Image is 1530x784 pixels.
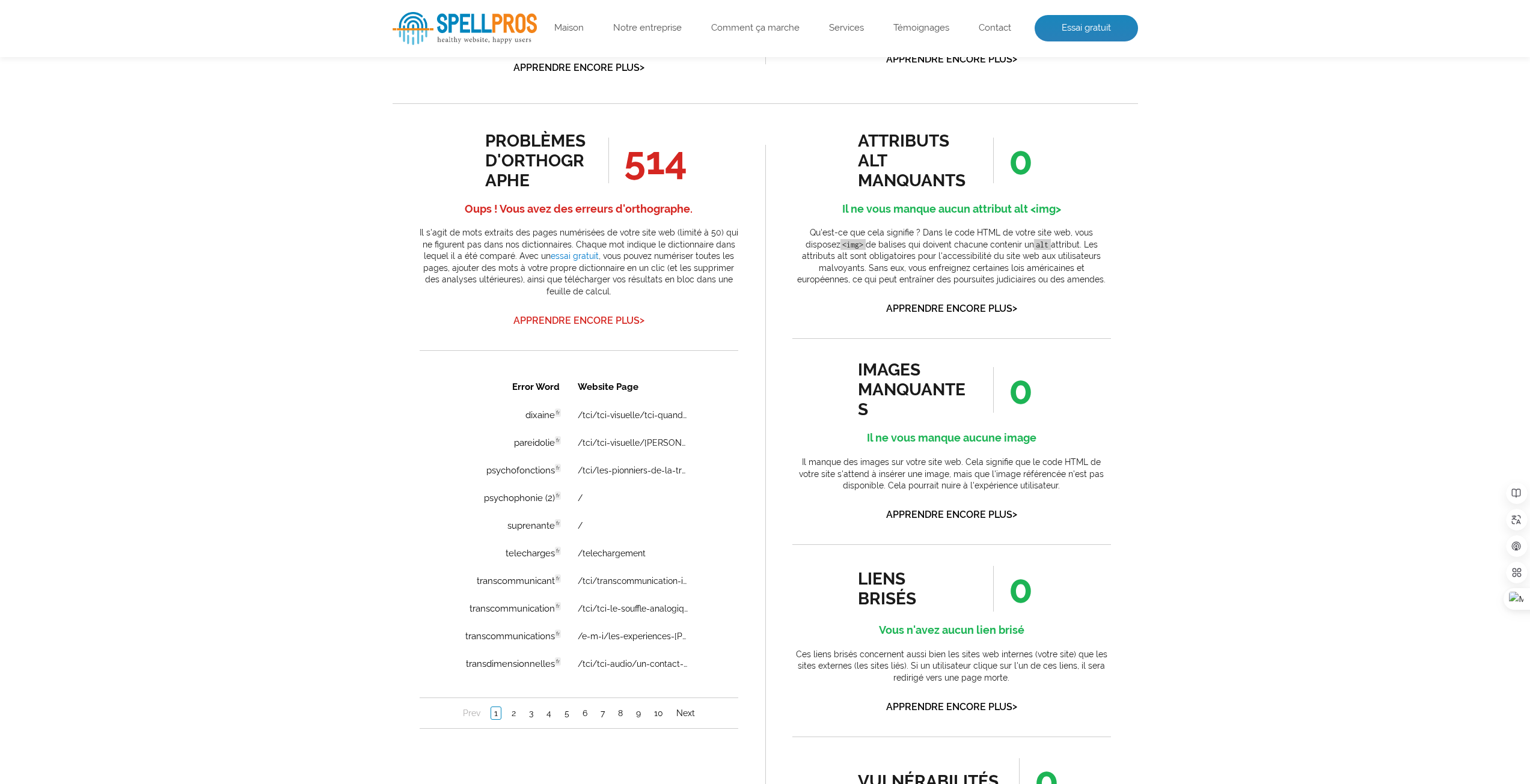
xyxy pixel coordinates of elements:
a: Next [254,335,278,347]
font: Qu'est-ce que cela signifie ? Dans le code HTML de votre site web, vous disposez [806,228,1094,249]
font: > [640,61,644,73]
font: Oups ! Vous avez des erreurs d'orthographe. [465,202,693,215]
font: Il manque des images sur votre site web. Cela signifie que le code HTML de votre site s'attend à ... [799,457,1104,490]
a: 2 [89,335,99,347]
a: Apprendre encore plus> [513,62,644,73]
a: Apprendre encore plus> [886,701,1017,713]
th: Website Page [150,1,287,29]
a: /tci/tci-visuelle/tci-quand-deux-experiences-revelent-un-message-[PERSON_NAME]-a-un-an-dintervalle [158,38,269,48]
a: /tci/tci-audio/un-contact-emouvant-quand-la-transcommunication-offre-un-[PERSON_NAME] [158,287,269,297]
a: Témoignages [893,22,949,34]
font: > [640,314,644,326]
font: Contact [979,22,1011,33]
a: /telechargement [158,177,226,186]
font: de balises qui doivent chacune contenir un [866,240,1034,249]
font: Essai gratuit [1062,22,1111,33]
a: 6 [160,335,171,347]
font: , vous pouvez numériser toutes les pages, ajouter des mots à votre propre dictionnaire en un clic... [423,251,734,296]
code: alt [1034,239,1051,251]
a: 1 [71,335,82,348]
a: Services [829,22,864,34]
a: Apprendre encore plus> [513,315,644,326]
font: problèmes d'orthographe [485,131,586,190]
font: liens brisés [858,569,916,609]
a: Apprendre encore plus> [886,303,1017,314]
font: Apprendre encore plus [886,701,1012,713]
a: Notre entreprise [613,22,682,34]
font: Témoignages [893,22,949,33]
td: transdimensionnelles [31,279,148,305]
font: Services [829,22,864,33]
span: fr [135,230,141,239]
a: / [158,121,163,131]
font: > [1012,302,1017,314]
img: SpellPros [393,12,537,45]
td: transcommunicant [31,196,148,222]
font: 514 [624,138,687,183]
a: Apprendre encore plus> [886,53,1017,65]
a: /e-m-i/les-experiences-[PERSON_NAME]-imminente-emi-au-dela-de-la-vie [158,260,269,269]
font: > [1012,53,1017,64]
font: images manquantes [858,360,965,419]
a: Maison [554,22,584,34]
td: pareidolie [31,58,148,84]
font: > [1012,700,1017,712]
font: Apprendre encore plus [886,53,1012,65]
font: Vous n'avez aucun lien brisé [879,624,1024,636]
font: Il s'agit de mots extraits des pages numérisées de votre site web (limité à 50) qui ne figurent p... [420,228,738,261]
td: transcommunications [31,251,148,278]
a: 4 [124,335,135,347]
font: attributs alt manquants [858,131,965,190]
a: 10 [231,335,246,347]
span: fr [135,202,141,211]
span: fr [135,64,141,73]
a: /tci/les-pionniers-de-la-transcommunication-instrumentale [158,94,269,103]
font: Maison [554,22,584,33]
a: 3 [106,335,117,347]
font: Ces liens brisés concernent aussi bien les sites web internes (votre site) que les sites externes... [796,649,1107,682]
font: Il ne vous manque aucune image [867,431,1036,444]
span: fr [135,285,141,294]
a: /tci/tci-visuelle/[PERSON_NAME]-le-pionnier-de-la-transcommunication-video [158,66,269,76]
font: Comment ça marche [711,22,800,33]
td: psychofonctions [31,85,148,112]
a: Essai gratuit [1035,15,1138,41]
a: / [158,149,163,159]
font: Il ne vous manque aucun attribut alt <img> [842,202,1061,215]
a: /tci/tci-le-souffle-analogique-et-numerique-support-et-manifestation-reproduisant-des-voix-de-typ... [158,232,269,242]
span: fr [135,258,141,266]
font: Apprendre encore plus [513,62,640,73]
font: 0 [1009,138,1033,183]
font: Apprendre encore plus [886,509,1012,520]
td: suprenante [31,141,148,167]
a: 9 [213,335,224,347]
td: telecharges [31,168,148,195]
a: Contact [979,22,1011,34]
td: dixaine [31,30,148,56]
span: fr [135,175,141,183]
a: essai gratuit [551,251,599,261]
a: Apprendre encore plus> [886,509,1017,520]
span: fr [135,37,141,45]
a: /tci/transcommunication-instrumentale-par-leau-lhypothese-du-miroir-liquide [158,204,269,214]
font: Apprendre encore plus [886,303,1012,314]
font: Apprendre encore plus [513,315,640,326]
span: fr [135,92,141,100]
a: 5 [142,335,153,347]
code: <img> [840,239,866,251]
td: psychophonie (2) [31,113,148,139]
font: Notre entreprise [613,22,682,33]
th: Error Word [31,1,148,29]
a: Comment ça marche [711,22,800,34]
a: 7 [178,335,188,347]
font: > [1012,508,1017,520]
span: fr [135,120,141,128]
span: fr [135,147,141,156]
a: 8 [195,335,206,347]
td: transcommunication [31,223,148,250]
font: 0 [1009,566,1033,612]
font: 0 [1009,367,1033,413]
